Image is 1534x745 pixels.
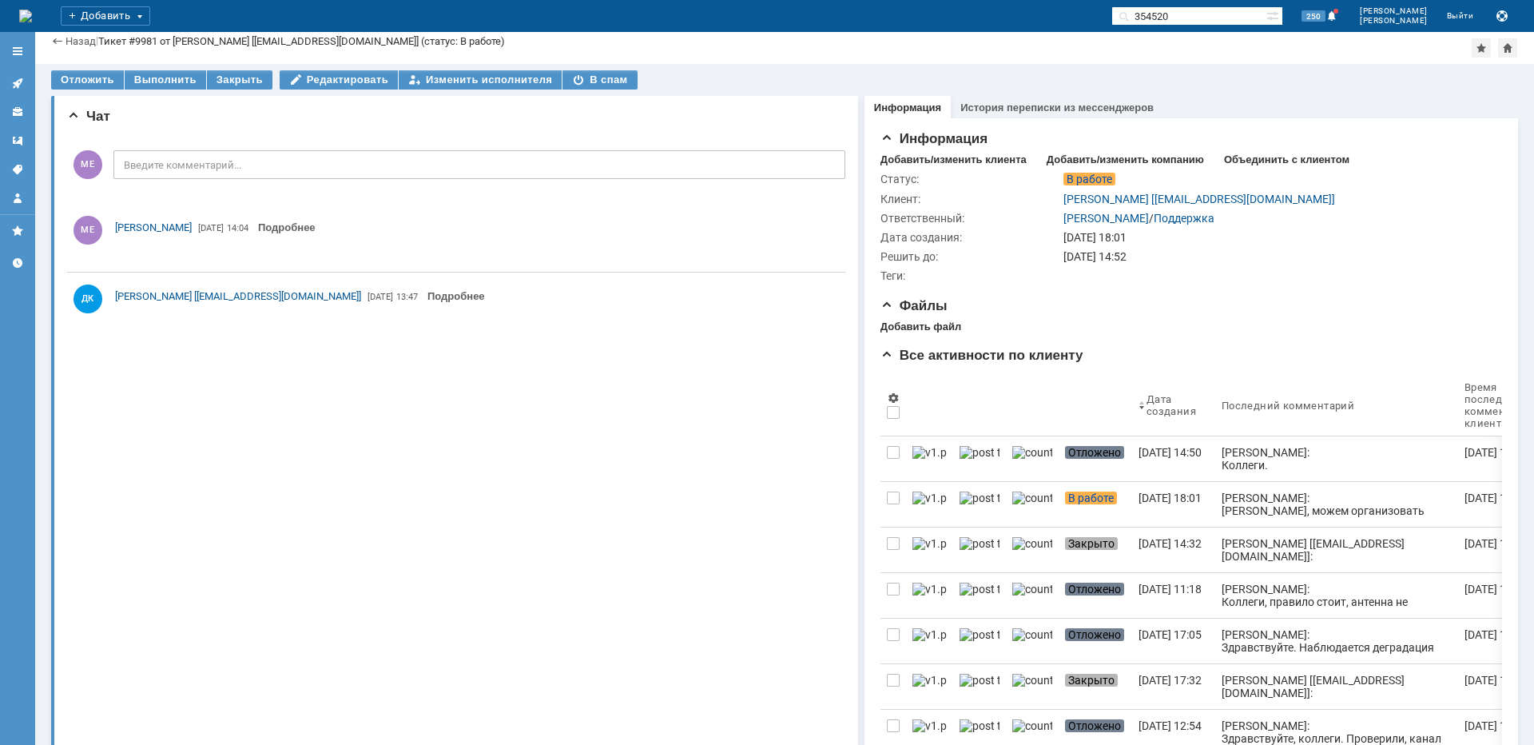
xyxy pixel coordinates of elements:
img: counter.png [1012,674,1052,687]
a: Отложено [1059,573,1132,618]
a: [PERSON_NAME] [[EMAIL_ADDRESS][DOMAIN_NAME]]: Спасибо. Наблюдаем. [DATE] 14:53, Technical Support... [1215,528,1458,572]
a: Закрыто [1059,664,1132,709]
img: v1.png [912,628,947,641]
div: [DATE] 11:00 [1464,674,1528,687]
img: v1.png [912,583,947,596]
span: В работе [1065,492,1117,504]
img: counter.png [1012,537,1052,550]
span: Расширенный поиск [1266,7,1282,22]
a: [PERSON_NAME] [[EMAIL_ADDRESS][DOMAIN_NAME]]: На данный момент пропускная в норме. Задержки также... [1215,664,1458,709]
span: [PERSON_NAME] [1360,6,1428,16]
a: Назад [66,35,96,47]
div: [PERSON_NAME]: Здравствуйте. Наблюдается деградация РРЛ из-за сильного ливня в районе. Работоспос... [1222,628,1452,705]
div: Дата создания [1147,393,1196,417]
a: Клиенты [5,99,30,125]
img: post ticket.png [960,628,999,641]
a: Подробнее [258,221,316,233]
a: Отложено [1059,619,1132,663]
div: [PERSON_NAME]: Коллеги, правило стоит, антенна не выходила на связь с [DATE] [1222,583,1452,621]
span: [DATE] [368,292,393,302]
img: v1.png [912,492,947,504]
div: [DATE] 17:05 [1464,628,1528,641]
button: Сохранить лог [1492,6,1512,26]
div: / [1063,212,1214,225]
img: logo [19,10,32,22]
img: counter.png [1012,719,1052,732]
a: [PERSON_NAME] [[EMAIL_ADDRESS][DOMAIN_NAME]] [115,289,361,305]
a: Поддержка [1154,212,1214,225]
a: counter.png [1006,436,1059,481]
a: Шаблоны комментариев [5,128,30,153]
img: post ticket.png [960,583,999,596]
a: post ticket.png [953,436,1006,481]
a: [PERSON_NAME] [115,220,192,236]
div: Сделать домашней страницей [1498,38,1517,58]
a: counter.png [1006,482,1059,527]
span: [PERSON_NAME] [[EMAIL_ADDRESS][DOMAIN_NAME]] [115,290,361,302]
a: post ticket.png [953,482,1006,527]
a: v1.png [906,619,953,663]
div: Добавить файл [880,321,961,333]
div: Последний комментарий [1222,400,1354,412]
div: [DATE] 12:50 [1464,583,1528,596]
img: counter.png [1012,446,1052,459]
div: Дата создания: [880,231,1060,244]
a: v1.png [906,528,953,572]
span: Закрыто [1065,674,1118,687]
div: [DATE] 17:32 [1139,674,1202,687]
img: v1.png [912,446,947,459]
img: counter.png [1012,628,1052,641]
img: v1.png [912,719,947,732]
a: v1.png [906,482,953,527]
div: [DATE] 12:54 [1139,719,1202,732]
span: [PERSON_NAME] [1360,16,1428,26]
div: Добавить/изменить компанию [1047,153,1204,166]
img: counter.png [1012,583,1052,596]
a: [DATE] 14:50 [1132,436,1215,481]
a: Мой профиль [5,185,30,211]
div: [DATE] 14:50 [1139,446,1202,459]
div: Статус: [880,173,1060,185]
a: post ticket.png [953,528,1006,572]
span: 13:47 [396,292,418,302]
span: Чат [67,109,110,124]
img: post ticket.png [960,492,999,504]
span: Отложено [1065,628,1124,641]
div: [DATE] 13:47 [1464,492,1528,504]
a: [DATE] 11:18 [1132,573,1215,618]
span: Файлы [880,298,948,313]
div: [DATE] 14:54 [1464,537,1528,550]
div: Теги: [880,269,1060,282]
span: Закрыто [1065,537,1118,550]
span: Информация [880,131,988,146]
a: Закрыто [1059,528,1132,572]
div: [DATE] 18:01 [1139,492,1202,504]
div: Объединить с клиентом [1224,153,1349,166]
div: [DATE] 13:56 [1464,719,1528,732]
img: v1.png [912,537,947,550]
span: МЕ [74,150,102,179]
a: [DATE] 18:01 [1132,482,1215,527]
a: Подробнее [427,290,485,302]
div: Добавить [61,6,150,26]
a: post ticket.png [953,573,1006,618]
th: Дата создания [1132,375,1215,436]
a: counter.png [1006,573,1059,618]
img: post ticket.png [960,719,999,732]
span: [DATE] [198,223,224,233]
a: В работе [1059,482,1132,527]
a: post ticket.png [953,619,1006,663]
a: [PERSON_NAME]: Коллеги, правило стоит, антенна не выходила на связь с [DATE] [1215,573,1458,618]
a: v1.png [906,436,953,481]
span: [PERSON_NAME] [115,221,192,233]
span: В работе [1063,173,1115,185]
div: Добавить/изменить клиента [880,153,1027,166]
a: Перейти на домашнюю страницу [19,10,32,22]
a: [DATE] 17:32 [1132,664,1215,709]
div: [PERSON_NAME]: Коллеги. [1222,446,1452,472]
div: [DATE] 16:49 [1464,446,1528,459]
a: [DATE] 14:32 [1132,528,1215,572]
img: v1.png [912,674,947,687]
img: post ticket.png [960,674,999,687]
span: 14:04 [227,223,248,233]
